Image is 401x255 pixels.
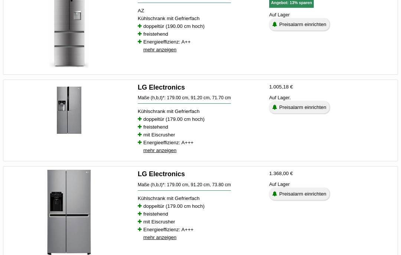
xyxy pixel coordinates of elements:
a: Preisalarm einrichten [269,18,329,30]
div: Auf Lager [269,12,395,18]
a: LG Electronics Maße (h,b,t)*: 179.00 cm, 91.20 cm, 73.80 cm [138,170,263,191]
li: doppeltür (179.00 cm hoch) [138,115,263,123]
div: Kühlschrank mit Gefrierfach [138,194,263,202]
div: Maße (h,b,t)*: [138,182,231,191]
a: Preisalarm einrichten [269,188,329,200]
li: freistehend [138,210,263,218]
div: Maße (h,b,t)*: [138,95,231,104]
div: mehr anzeigen [143,42,176,57]
div: AZ [135,7,266,54]
div: 1.368,00 € [269,170,395,177]
li: Energieeffizienz: A+++ [138,139,263,146]
li: mit Eiscrusher [138,131,263,139]
li: Energieeffizienz: A+++ [138,226,263,233]
a: LG Electronics Maße (h,b,t)*: 179.00 cm, 91.20 cm, 71.70 cm [138,83,263,104]
div: Auf Lager. [269,94,395,101]
div: Kühlschrank mit Gefrierfach [138,107,263,115]
li: doppeltür (179.00 cm hoch) [138,202,263,210]
span: 91.20 cm, [191,182,211,187]
span: 179.00 cm, [167,95,190,100]
h4: LG Electronics [138,170,263,178]
div: mehr anzeigen [143,143,176,158]
img: Kühlschrank mit Gefrierfach - doppeltür - freistehend - mit Eiscrusher [47,170,91,255]
li: doppeltür (190.00 cm hoch) [138,22,263,30]
img: LG Electronics GSL 561 PZUZ Kühlschrank mit Gefrierfach - doppeltür - freistehend - mit Eiscrusher [23,83,115,138]
span: 71.70 cm [212,95,231,100]
span: 91.20 cm, [191,95,211,100]
div: mehr anzeigen [143,230,176,245]
li: freistehend [138,123,263,131]
span: 73.80 cm [212,182,231,187]
div: Auf Lager [269,181,395,188]
div: Kühlschrank mit Gefrierfach [138,14,263,22]
a: Preisalarm einrichten [269,101,329,113]
span: 179.00 cm, [167,182,190,187]
li: mit Eiscrusher [138,218,263,226]
li: freistehend [138,30,263,38]
h4: LG Electronics [138,83,263,92]
li: Energieeffizienz: A++ [138,38,263,46]
div: 1.005,18 € [269,83,395,91]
